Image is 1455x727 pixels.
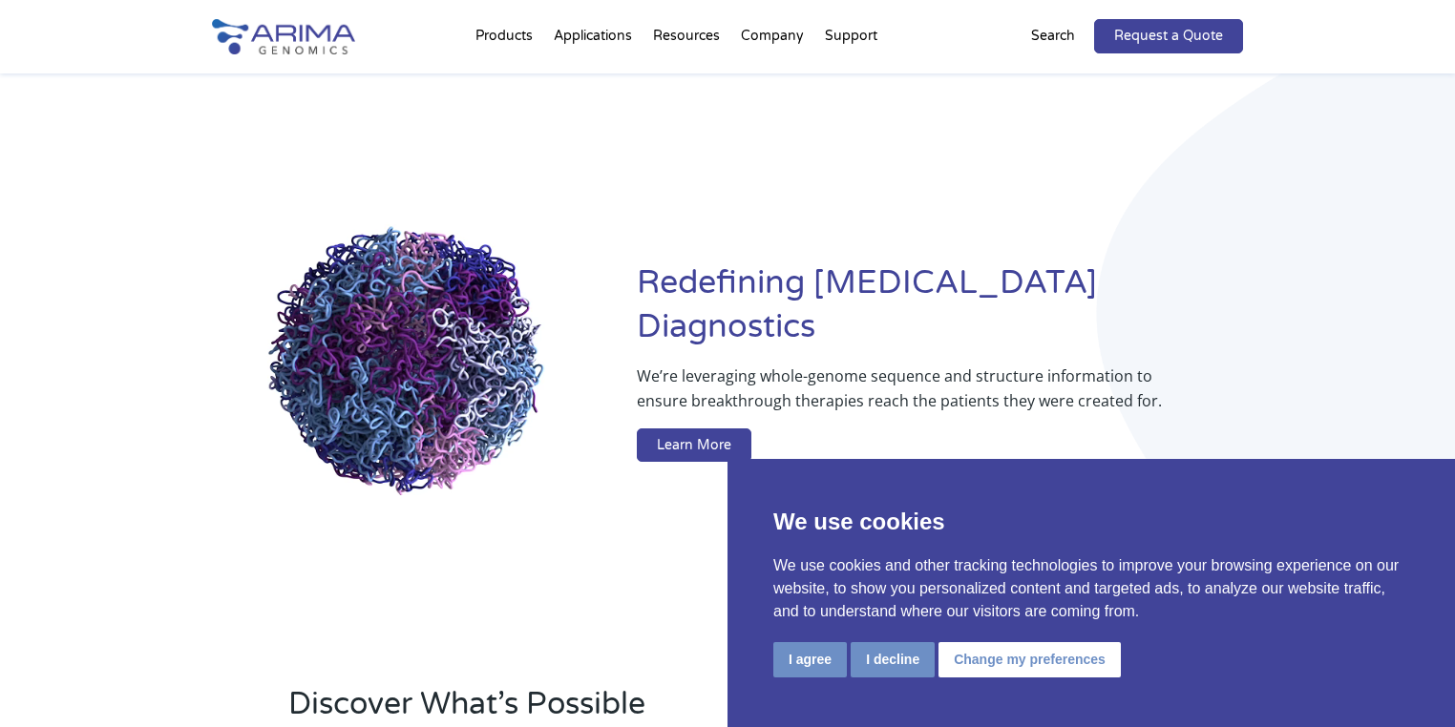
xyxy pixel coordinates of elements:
p: We use cookies [773,505,1409,539]
a: Request a Quote [1094,19,1243,53]
a: Learn More [637,428,751,463]
p: We use cookies and other tracking technologies to improve your browsing experience on our website... [773,554,1409,623]
button: I agree [773,642,847,677]
p: Search [1031,24,1075,49]
button: I decline [851,642,935,677]
img: Arima-Genomics-logo [212,19,355,54]
h1: Redefining [MEDICAL_DATA] Diagnostics [637,261,1243,363]
p: We’re leveraging whole-genome sequence and structure information to ensure breakthrough therapies... [637,363,1167,428]
button: Change my preferences [938,642,1121,677]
